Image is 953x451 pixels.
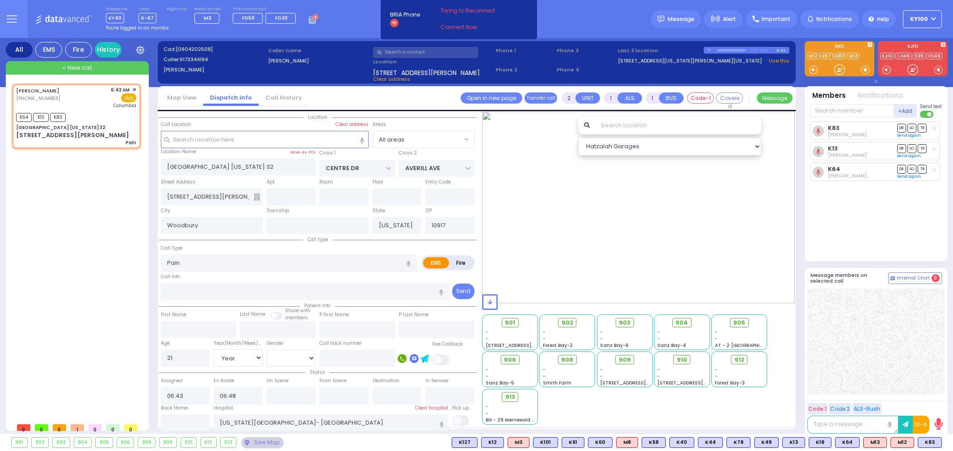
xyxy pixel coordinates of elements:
[275,14,288,21] span: FD30
[920,110,934,119] label: Turn off text
[543,366,546,373] span: -
[486,335,488,342] span: -
[642,437,666,448] div: BLS
[642,437,666,448] div: K58
[194,7,223,12] label: Medic on call
[35,13,95,25] img: Logo
[677,355,687,364] span: 910
[113,102,136,109] span: Columbia
[907,165,916,173] span: SO
[807,403,827,414] button: Code 1
[495,66,554,74] span: Phone 2
[161,148,196,155] label: Location Name
[201,438,216,447] div: 912
[305,369,330,376] span: Status
[423,257,449,268] label: EMS
[733,318,745,327] span: 905
[106,7,128,12] label: Dispatcher
[204,14,211,21] span: M3
[161,377,183,384] label: Assigned
[486,380,514,386] span: Sanz Bay-5
[486,342,570,349] span: [STREET_ADDRESS][PERSON_NAME]
[657,373,660,380] span: -
[203,93,259,102] a: Dispatch info
[161,131,369,148] input: Search location here
[124,424,138,431] span: 0
[619,355,631,364] span: 909
[373,75,410,83] span: Clear address
[600,366,603,373] span: -
[425,377,448,384] label: In Service
[715,366,718,373] span: -
[762,15,790,23] span: Important
[920,103,942,110] span: Send text
[62,63,92,72] span: + New call
[176,46,213,53] span: [0904202508]
[857,91,903,101] button: Notifications
[769,57,789,65] a: Use this
[164,66,265,74] label: [PERSON_NAME]
[373,131,474,148] span: All areas
[139,13,156,23] span: K-67
[16,124,105,131] div: [GEOGRAPHIC_DATA] [US_STATE] 32
[373,131,462,147] span: All areas
[657,366,660,373] span: -
[543,342,573,349] span: Forest Bay-2
[164,46,265,53] label: Cad:
[121,93,136,102] span: EMS
[242,14,255,21] span: FD50
[600,380,684,386] span: [STREET_ADDRESS][PERSON_NAME]
[543,335,546,342] span: -
[588,437,613,448] div: BLS
[782,437,805,448] div: BLS
[617,92,642,104] button: ALS
[486,329,488,335] span: -
[373,377,399,384] label: Destination
[659,92,684,104] button: BUS
[828,131,867,138] span: Dov Guttman
[754,437,779,448] div: K49
[619,318,630,327] span: 903
[557,66,615,74] span: Phone 4
[754,437,779,448] div: BLS
[913,53,926,59] a: 595
[16,87,59,94] a: [PERSON_NAME]
[214,340,263,347] div: Year/Month/Week/Day
[828,125,840,131] a: K83
[715,342,781,349] span: AT - 2 [GEOGRAPHIC_DATA]
[894,104,917,117] button: +Add
[903,10,942,28] button: Ky100
[106,13,124,23] span: KY40
[668,15,694,24] span: Message
[897,174,921,179] a: Send again
[543,380,571,386] span: Smith Farm
[160,438,176,447] div: 909
[267,377,289,384] label: On Scene
[897,144,906,153] span: DR
[6,42,33,58] div: All
[240,311,265,318] label: Last Name
[106,424,120,431] span: 0
[812,91,846,101] button: Members
[897,133,921,138] a: Send again
[669,437,694,448] div: BLS
[805,44,874,50] label: EMS
[16,113,32,122] span: K64
[918,437,942,448] div: BLS
[543,329,546,335] span: -
[461,92,522,104] a: Open in new page
[715,373,718,380] span: -
[735,355,744,364] span: 912
[715,335,718,342] span: -
[285,307,311,314] small: Share with
[319,377,347,384] label: From Scene
[525,92,557,104] button: Transfer call
[53,438,70,447] div: 903
[373,47,478,58] input: Search a contact
[863,437,887,448] div: M13
[32,438,49,447] div: 902
[267,207,289,214] label: Township
[809,437,831,448] div: K18
[829,403,851,414] button: Code 2
[233,7,299,12] label: Fire units on call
